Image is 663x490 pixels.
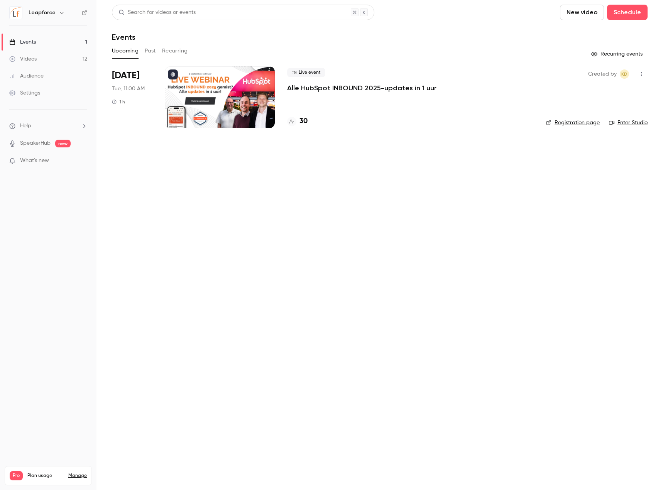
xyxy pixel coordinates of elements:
button: Recurring events [588,48,648,60]
span: [DATE] [112,69,139,82]
li: help-dropdown-opener [9,122,87,130]
span: Help [20,122,31,130]
a: Alle HubSpot INBOUND 2025-updates in 1 uur [287,83,436,93]
span: Tue, 11:00 AM [112,85,145,93]
span: Created by [588,69,617,79]
div: Audience [9,72,44,80]
span: Pro [10,471,23,480]
div: Search for videos or events [118,8,196,17]
div: Settings [9,89,40,97]
button: New video [560,5,604,20]
a: Enter Studio [609,119,648,127]
button: Upcoming [112,45,139,57]
div: Videos [9,55,37,63]
button: Past [145,45,156,57]
span: Plan usage [27,473,64,479]
a: Manage [68,473,87,479]
a: 30 [287,116,308,127]
span: What's new [20,157,49,165]
span: new [55,140,71,147]
h4: 30 [299,116,308,127]
button: Schedule [607,5,648,20]
img: Leapforce [10,7,22,19]
h1: Events [112,32,135,42]
div: 1 h [112,99,125,105]
a: Registration page [546,119,600,127]
a: SpeakerHub [20,139,51,147]
h6: Leapforce [29,9,56,17]
span: Koen Dorreboom [620,69,629,79]
div: Sep 9 Tue, 11:00 AM (Europe/Amsterdam) [112,66,152,128]
span: Live event [287,68,325,77]
button: Recurring [162,45,188,57]
div: Events [9,38,36,46]
span: KD [621,69,627,79]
